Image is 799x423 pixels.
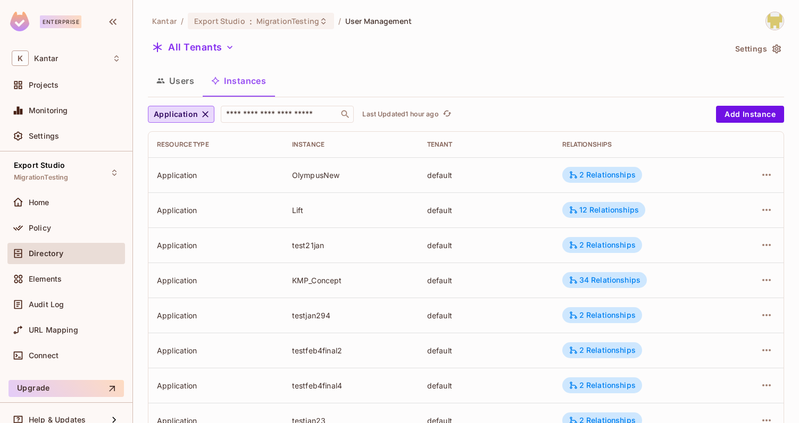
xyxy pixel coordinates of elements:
[12,50,29,66] span: K
[157,345,275,356] div: Application
[441,108,454,121] button: refresh
[427,275,545,285] div: default
[157,380,275,391] div: Application
[249,17,253,26] span: :
[292,380,410,391] div: testfeb4final4
[157,240,275,250] div: Application
[443,109,452,120] span: refresh
[157,140,275,149] div: Resource type
[427,205,545,215] div: default
[562,140,718,149] div: Relationships
[292,310,410,320] div: testjan294
[148,106,214,123] button: Application
[569,345,636,355] div: 2 Relationships
[439,108,454,121] span: Click to refresh data
[152,16,177,26] span: the active workspace
[157,310,275,320] div: Application
[731,40,784,57] button: Settings
[345,16,412,26] span: User Management
[157,205,275,215] div: Application
[29,326,78,334] span: URL Mapping
[29,249,63,258] span: Directory
[14,161,65,170] span: Export Studio
[203,67,274,94] button: Instances
[154,108,198,121] span: Application
[157,170,275,180] div: Application
[569,205,639,215] div: 12 Relationships
[29,275,62,283] span: Elements
[157,275,275,285] div: Application
[256,16,319,26] span: MigrationTesting
[427,140,545,149] div: Tenant
[10,12,29,31] img: SReyMgAAAABJRU5ErkJggg==
[569,275,640,285] div: 34 Relationships
[14,173,68,182] span: MigrationTesting
[766,12,784,30] img: Girishankar.VP@kantar.com
[29,351,59,360] span: Connect
[427,170,545,180] div: default
[362,110,438,119] p: Last Updated 1 hour ago
[569,240,636,250] div: 2 Relationships
[292,205,410,215] div: Lift
[181,16,184,26] li: /
[29,81,59,89] span: Projects
[29,106,68,115] span: Monitoring
[427,310,545,320] div: default
[34,54,58,63] span: Workspace: Kantar
[29,224,51,232] span: Policy
[569,380,636,390] div: 2 Relationships
[29,132,59,140] span: Settings
[427,240,545,250] div: default
[569,310,636,320] div: 2 Relationships
[9,380,124,397] button: Upgrade
[29,300,64,309] span: Audit Log
[292,275,410,285] div: KMP_Concept
[569,170,636,180] div: 2 Relationships
[716,106,784,123] button: Add Instance
[292,140,410,149] div: Instance
[292,170,410,180] div: OlympusNew
[194,16,245,26] span: Export Studio
[29,198,49,207] span: Home
[427,380,545,391] div: default
[148,39,238,56] button: All Tenants
[292,345,410,356] div: testfeb4final2
[338,16,341,26] li: /
[148,67,203,94] button: Users
[40,15,81,28] div: Enterprise
[427,345,545,356] div: default
[292,240,410,250] div: test21jan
